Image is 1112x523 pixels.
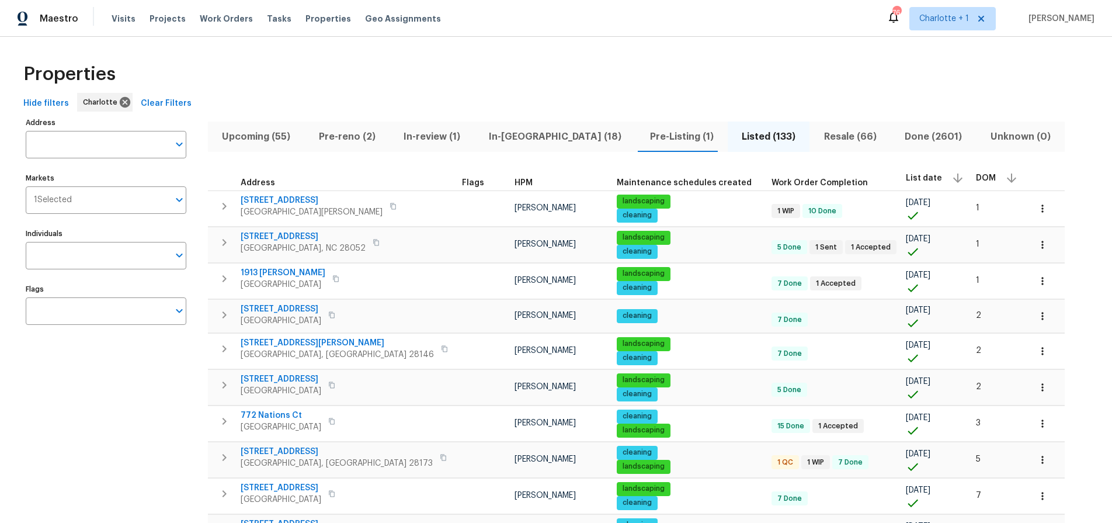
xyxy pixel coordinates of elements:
span: Done (2601) [898,129,969,145]
span: [GEOGRAPHIC_DATA], [GEOGRAPHIC_DATA] 28173 [241,458,433,469]
div: 76 [892,7,901,19]
button: Clear Filters [136,93,196,115]
span: 7 [976,491,981,500]
span: 5 Done [773,385,806,395]
span: Charlotte + 1 [919,13,969,25]
span: [STREET_ADDRESS] [241,373,321,385]
span: 1 Sent [811,243,842,252]
span: Upcoming (55) [215,129,298,145]
span: Charlotte [83,96,122,108]
span: [PERSON_NAME] [515,347,576,355]
span: cleaning [618,210,656,220]
span: Visits [112,13,135,25]
span: Properties [305,13,351,25]
span: Geo Assignments [365,13,441,25]
span: [DATE] [906,377,930,386]
span: Hide filters [23,96,69,111]
label: Flags [26,286,186,293]
div: Charlotte [77,93,133,112]
span: Listed (133) [735,129,803,145]
span: [GEOGRAPHIC_DATA][PERSON_NAME] [241,206,383,218]
span: landscaping [618,425,669,435]
span: [STREET_ADDRESS] [241,446,433,458]
span: [PERSON_NAME] [1024,13,1094,25]
span: 1 Accepted [811,279,860,289]
span: landscaping [618,269,669,279]
span: [STREET_ADDRESS] [241,303,321,315]
span: Work Orders [200,13,253,25]
span: [GEOGRAPHIC_DATA] [241,315,321,327]
span: cleaning [618,448,656,458]
span: [DATE] [906,414,930,422]
span: [PERSON_NAME] [515,204,576,212]
span: Maestro [40,13,78,25]
span: Address [241,179,275,187]
span: cleaning [618,498,656,508]
span: [PERSON_NAME] [515,491,576,500]
span: 772 Nations Ct [241,410,321,421]
span: 7 Done [773,349,807,359]
span: 1913 [PERSON_NAME] [241,267,325,279]
span: 1 [976,204,979,212]
span: [GEOGRAPHIC_DATA] [241,421,321,433]
span: cleaning [618,411,656,421]
span: [GEOGRAPHIC_DATA] [241,279,325,290]
span: [PERSON_NAME] [515,455,576,463]
span: [PERSON_NAME] [515,276,576,285]
span: Maintenance schedules created [617,179,752,187]
span: 7 Done [833,458,867,467]
span: 1 QC [773,458,798,467]
span: [STREET_ADDRESS] [241,195,383,206]
span: List date [906,174,942,182]
span: 15 Done [773,421,809,431]
span: 7 Done [773,279,807,289]
span: In-[GEOGRAPHIC_DATA] (18) [482,129,629,145]
span: 1 WIP [773,206,799,216]
span: [GEOGRAPHIC_DATA] [241,385,321,397]
button: Open [171,247,187,264]
span: 1 [976,240,979,248]
button: Open [171,303,187,319]
span: [STREET_ADDRESS][PERSON_NAME] [241,337,434,349]
span: [GEOGRAPHIC_DATA] [241,494,321,505]
span: [DATE] [906,306,930,314]
span: Properties [23,68,116,80]
span: [DATE] [906,199,930,207]
span: 5 [976,455,981,463]
span: 1 [976,276,979,285]
span: cleaning [618,353,656,363]
span: 1 Accepted [814,421,863,431]
span: Work Order Completion [772,179,868,187]
span: Unknown (0) [984,129,1058,145]
span: landscaping [618,462,669,472]
span: [DATE] [906,235,930,243]
span: Projects [150,13,186,25]
span: Clear Filters [141,96,192,111]
button: Open [171,136,187,153]
span: cleaning [618,389,656,399]
button: Open [171,192,187,208]
span: 3 [976,419,981,427]
span: [DATE] [906,486,930,494]
span: landscaping [618,484,669,494]
span: [PERSON_NAME] [515,240,576,248]
span: [PERSON_NAME] [515,419,576,427]
span: Resale (66) [816,129,884,145]
span: In-review (1) [397,129,468,145]
span: 10 Done [804,206,841,216]
label: Markets [26,175,186,182]
span: Tasks [267,15,291,23]
span: HPM [515,179,533,187]
span: [DATE] [906,450,930,458]
span: [GEOGRAPHIC_DATA], [GEOGRAPHIC_DATA] 28146 [241,349,434,361]
span: 1 Selected [34,195,72,205]
span: cleaning [618,311,656,321]
span: [PERSON_NAME] [515,311,576,320]
span: [GEOGRAPHIC_DATA], NC 28052 [241,243,366,254]
span: [DATE] [906,271,930,279]
span: 2 [976,383,981,391]
label: Individuals [26,230,186,237]
span: landscaping [618,233,669,243]
span: Pre-reno (2) [312,129,383,145]
span: Flags [462,179,484,187]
